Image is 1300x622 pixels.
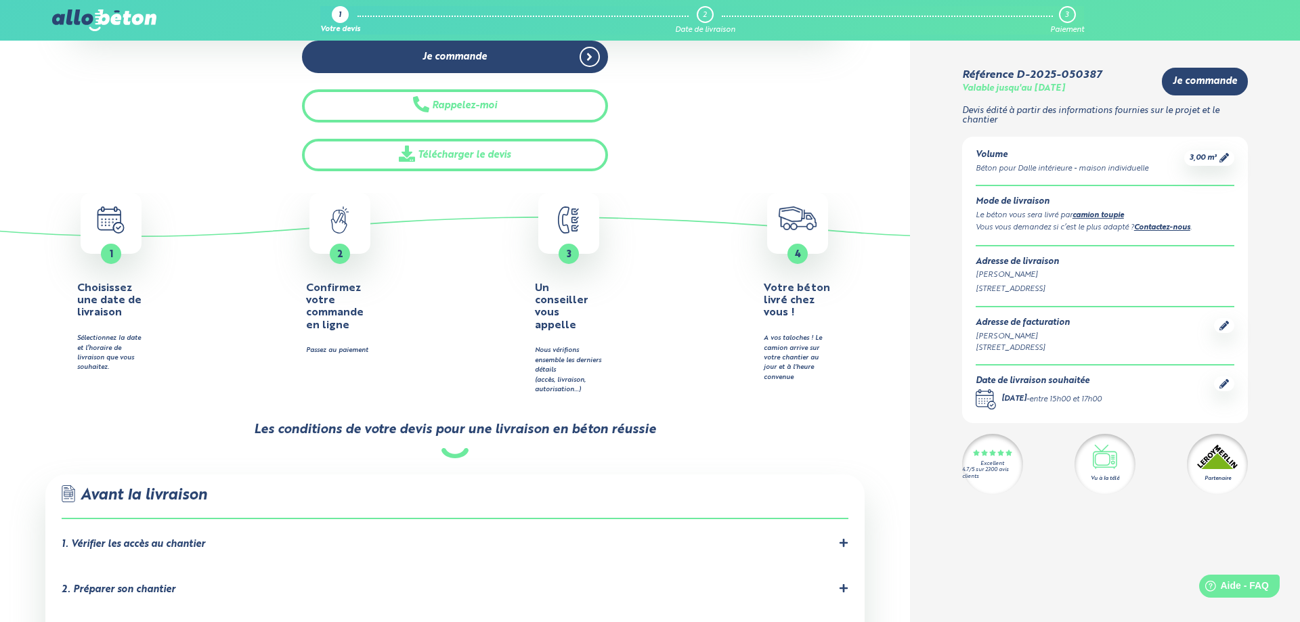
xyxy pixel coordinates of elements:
h4: Votre béton livré chez vous ! [764,282,831,319]
div: Valable jusqu'au [DATE] [962,84,1065,94]
div: Date de livraison souhaitée [976,376,1102,386]
div: Paiement [1050,26,1084,35]
a: camion toupie [1072,212,1124,219]
div: 2 [703,11,707,20]
a: 2 Date de livraison [675,6,735,35]
div: Date de livraison [675,26,735,35]
div: Le béton vous sera livré par [976,210,1234,222]
span: Je commande [1173,76,1237,87]
div: Volume [976,150,1148,160]
h4: Confirmez votre commande en ligne [306,282,374,332]
div: Sélectionnez la date et l’horaire de livraison que vous souhaitez. [77,334,145,373]
p: Devis édité à partir des informations fournies sur le projet et le chantier [962,106,1248,126]
div: Vous vous demandez si c’est le plus adapté ? . [976,222,1234,234]
div: Adresse de livraison [976,257,1234,267]
span: 3 [567,250,571,259]
span: 4 [795,250,801,259]
div: Partenaire [1205,474,1231,483]
div: [PERSON_NAME] [976,269,1234,281]
span: 1 [110,250,113,259]
div: [STREET_ADDRESS] [976,342,1070,354]
div: Adresse de facturation [976,318,1070,328]
div: Les conditions de votre devis pour une livraison en béton réussie [254,422,656,437]
img: truck.c7a9816ed8b9b1312949.png [779,206,817,230]
h4: Choisissez une date de livraison [77,282,145,319]
h4: Un conseiller vous appelle [535,282,603,332]
div: 2. Préparer son chantier [62,584,175,596]
img: allobéton [52,9,156,31]
a: 1 Votre devis [320,6,360,35]
a: Je commande [302,41,608,74]
div: [DATE] [1001,394,1026,405]
div: Référence D-2025-050387 [962,69,1102,81]
div: Votre devis [320,26,360,35]
div: Béton pour Dalle intérieure - maison individuelle [976,163,1148,175]
a: Télécharger le devis [302,139,608,172]
div: - [1001,394,1102,405]
div: 1 [339,12,341,20]
button: 3 Un conseiller vous appelle Nous vérifions ensemble les derniers détails(accès, livraison, autor... [458,193,680,395]
div: Avant la livraison [62,485,848,520]
div: A vos taloches ! Le camion arrive sur votre chantier au jour et à l'heure convenue [764,334,831,382]
div: 4.7/5 sur 2300 avis clients [962,467,1023,479]
div: Nous vérifions ensemble les derniers détails (accès, livraison, autorisation…) [535,346,603,395]
button: Rappelez-moi [302,89,608,123]
div: entre 15h00 et 17h00 [1029,394,1102,405]
div: Mode de livraison [976,197,1234,207]
div: 1. Vérifier les accès au chantier [62,539,205,550]
div: Vu à la télé [1091,474,1119,483]
iframe: Help widget launcher [1179,569,1285,607]
div: [STREET_ADDRESS] [976,284,1234,295]
div: Passez au paiement [306,346,374,355]
a: Je commande [1162,68,1248,95]
a: Contactez-nous [1134,224,1190,231]
span: 2 [337,250,343,259]
div: 3 [1065,11,1068,20]
div: [PERSON_NAME] [976,331,1070,342]
a: 2 Confirmez votre commande en ligne Passez au paiement [229,193,451,356]
a: 3 Paiement [1050,6,1084,35]
div: Excellent [980,461,1004,467]
span: Je commande [422,51,487,63]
